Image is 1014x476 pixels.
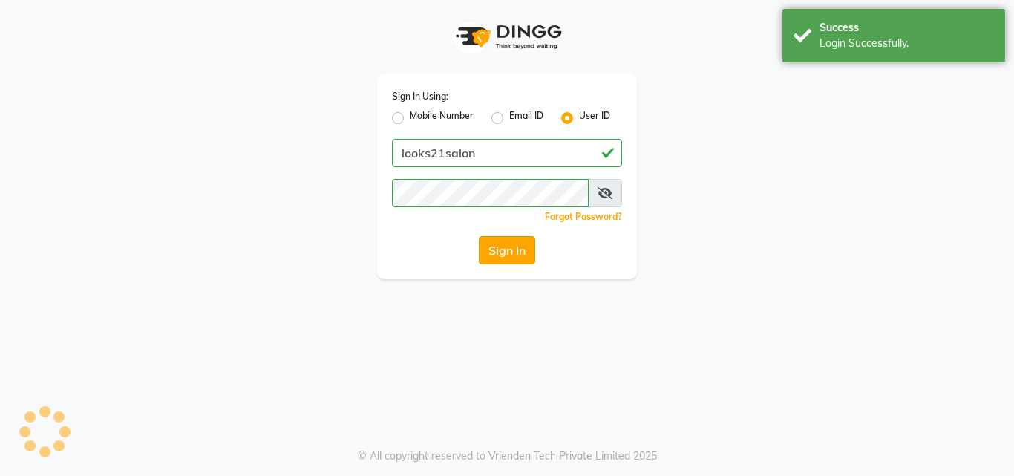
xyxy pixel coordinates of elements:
label: User ID [579,109,610,127]
label: Email ID [509,109,543,127]
a: Forgot Password? [545,211,622,222]
button: Sign In [479,236,535,264]
input: Username [392,139,622,167]
div: Success [820,20,994,36]
label: Mobile Number [410,109,474,127]
img: logo1.svg [448,15,566,59]
input: Username [392,179,589,207]
label: Sign In Using: [392,90,448,103]
div: Login Successfully. [820,36,994,51]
